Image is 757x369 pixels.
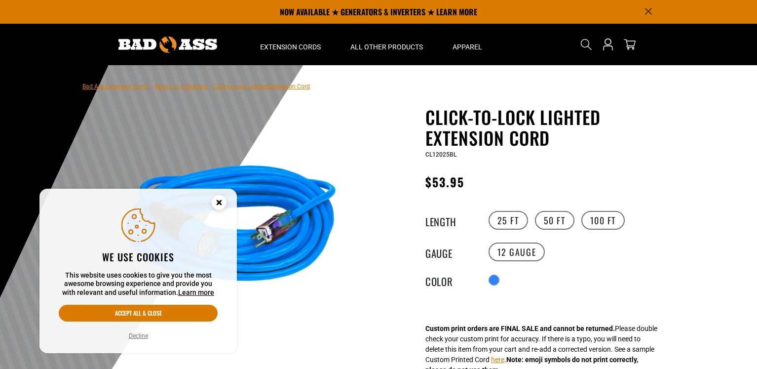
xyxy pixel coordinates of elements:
[581,211,625,230] label: 100 FT
[489,243,545,261] label: 12 Gauge
[82,83,149,90] a: Bad Ass Extension Cords
[213,83,310,90] span: Click-to-Lock Lighted Extension Cord
[39,189,237,354] aside: Cookie Consent
[425,107,667,148] h1: Click-to-Lock Lighted Extension Cord
[155,83,207,90] a: Return to Collection
[425,246,475,258] legend: Gauge
[425,325,615,332] strong: Custom print orders are FINAL SALE and cannot be returned.
[126,331,151,341] button: Decline
[245,24,336,65] summary: Extension Cords
[178,288,214,296] a: Learn more
[578,37,594,52] summary: Search
[491,355,504,365] button: here
[425,173,464,191] span: $53.95
[336,24,438,65] summary: All Other Products
[59,305,218,322] button: Accept all & close
[59,271,218,297] p: This website uses cookies to give you the most awesome browsing experience and provide you with r...
[82,80,310,92] nav: breadcrumbs
[151,83,153,90] span: ›
[59,250,218,263] h2: We use cookies
[425,274,475,287] legend: Color
[209,83,211,90] span: ›
[112,109,350,348] img: blue
[425,214,475,227] legend: Length
[118,37,217,53] img: Bad Ass Extension Cords
[453,42,482,51] span: Apparel
[425,151,456,158] span: CL12025BL
[350,42,423,51] span: All Other Products
[260,42,321,51] span: Extension Cords
[438,24,497,65] summary: Apparel
[489,211,528,230] label: 25 FT
[535,211,574,230] label: 50 FT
